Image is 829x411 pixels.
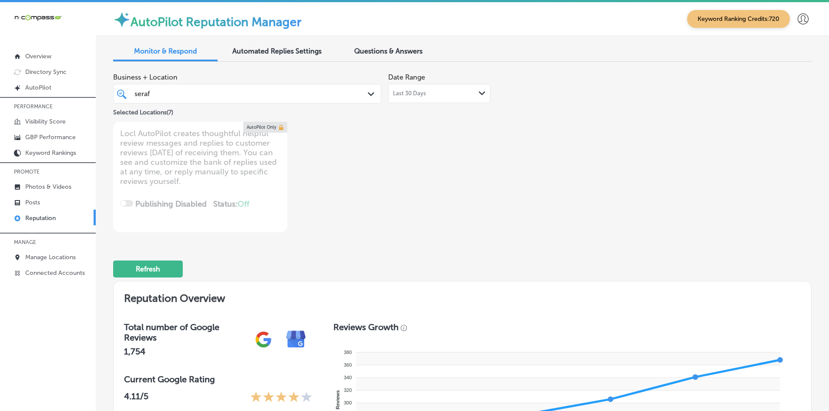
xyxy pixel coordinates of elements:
span: Keyword Ranking Credits: 720 [687,10,790,28]
h2: 1,754 [124,346,247,357]
span: Questions & Answers [354,47,423,55]
tspan: 380 [344,350,352,355]
h3: Total number of Google Reviews [124,322,247,343]
p: Directory Sync [25,68,67,76]
span: Business + Location [113,73,381,81]
label: Date Range [388,73,425,81]
text: Reviews [335,390,340,409]
p: Photos & Videos [25,183,71,190]
img: gPZS+5FD6qPJAAAAABJRU5ErkJggg== [247,323,280,356]
p: Selected Locations ( 7 ) [113,105,173,116]
tspan: 320 [344,388,352,393]
tspan: 360 [344,362,352,368]
tspan: 340 [344,375,352,380]
p: Visibility Score [25,118,66,125]
div: 4.11 Stars [250,391,312,404]
h3: Reviews Growth [333,322,399,332]
p: Connected Accounts [25,269,85,277]
p: Keyword Rankings [25,149,76,157]
button: Refresh [113,261,183,277]
p: AutoPilot [25,84,51,91]
span: Last 30 Days [393,90,426,97]
p: Reputation [25,214,56,222]
span: Automated Replies Settings [232,47,322,55]
label: AutoPilot Reputation Manager [131,15,302,29]
p: Manage Locations [25,254,76,261]
p: Overview [25,53,51,60]
p: 4.11 /5 [124,391,148,404]
p: Posts [25,199,40,206]
img: 660ab0bf-5cc7-4cb8-ba1c-48b5ae0f18e60NCTV_CLogo_TV_Black_-500x88.png [14,13,62,22]
h3: Current Google Rating [124,374,312,384]
img: autopilot-icon [113,11,131,28]
tspan: 300 [344,400,352,405]
span: Monitor & Respond [134,47,197,55]
p: GBP Performance [25,134,76,141]
h2: Reputation Overview [114,281,811,311]
img: e7ababfa220611ac49bdb491a11684a6.png [280,323,312,356]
